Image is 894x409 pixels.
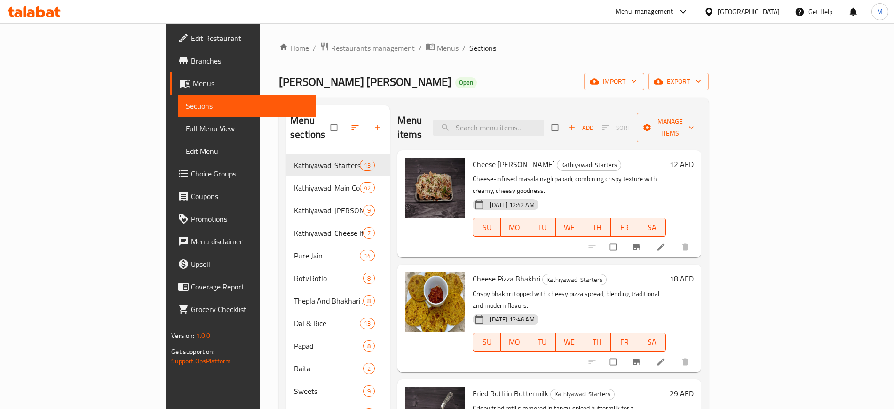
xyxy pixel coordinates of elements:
div: Kathiyawadi Main Course42 [286,176,390,199]
button: MO [501,333,528,352]
a: Full Menu View [178,117,316,140]
span: 2 [364,364,374,373]
span: SA [642,221,662,234]
span: Fried Rotli in Buttermilk [473,386,548,401]
li: / [419,42,422,54]
div: Kathiyawadi Starters [294,160,360,171]
span: 14 [360,251,374,260]
span: Select all sections [325,119,345,136]
a: Branches [170,49,316,72]
span: 8 [364,274,374,283]
div: Kathiyawadi Starters [557,160,621,171]
span: Kathiyawadi Cheese Item [294,227,363,239]
div: Kathiyawadi Starters13 [286,154,390,176]
span: 13 [360,319,374,328]
button: SU [473,333,500,352]
nav: breadcrumb [279,42,709,54]
div: Papad8 [286,335,390,357]
h6: 18 AED [670,272,694,285]
div: items [363,385,375,397]
a: Menu disclaimer [170,230,316,253]
span: Edit Restaurant [191,32,308,44]
button: MO [501,218,528,237]
span: Select to update [604,238,624,256]
span: [DATE] 12:46 AM [486,315,538,324]
span: Full Menu View [186,123,308,134]
button: delete [675,352,697,372]
span: Menus [437,42,459,54]
div: Kathiyawadi Cheese Item7 [286,222,390,244]
button: Add section [367,117,390,138]
span: Restaurants management [331,42,415,54]
span: Dal & Rice [294,318,360,329]
span: Cheese [PERSON_NAME] [473,157,555,171]
button: Branch-specific-item [626,237,649,257]
div: items [363,205,375,216]
div: items [360,250,375,261]
button: TU [528,218,555,237]
span: 13 [360,161,374,170]
span: FR [615,221,634,234]
span: Kathiyawadi Main Course [294,182,360,193]
span: TU [532,335,552,349]
a: Edit Restaurant [170,27,316,49]
div: Menu-management [616,6,673,17]
span: Kathiyawadi Starters [543,274,606,285]
a: Restaurants management [320,42,415,54]
button: Manage items [637,113,704,142]
button: TH [583,333,610,352]
div: items [363,227,375,239]
a: Menus [170,72,316,95]
div: Kathiyawadi Starters [550,389,615,400]
a: Menus [426,42,459,54]
span: Raita [294,363,363,374]
span: Menu disclaimer [191,236,308,247]
span: Sort sections [345,117,367,138]
span: 8 [364,342,374,351]
span: MO [505,221,524,234]
li: / [462,42,466,54]
span: Thepla And Bhakhari And Parotha [294,295,363,306]
span: 8 [364,297,374,305]
span: Sections [186,100,308,112]
span: Coupons [191,191,308,202]
span: Papad [294,340,363,352]
span: Edit Menu [186,145,308,157]
div: Open [455,77,477,88]
span: 42 [360,184,374,192]
button: Branch-specific-item [626,352,649,372]
p: Crispy bhakhri topped with cheesy pizza spread, blending traditional and modern flavors. [473,288,665,312]
div: Roti/Rotlo8 [286,267,390,289]
span: Promotions [191,213,308,225]
input: search [433,120,544,136]
div: Dal & Rice13 [286,312,390,335]
span: Menus [193,78,308,89]
button: TH [583,218,610,237]
div: items [360,182,375,193]
button: SA [638,333,665,352]
button: WE [556,333,583,352]
a: Edit Menu [178,140,316,162]
span: Roti/Rotlo [294,273,363,284]
span: WE [560,335,579,349]
span: 9 [364,206,374,215]
div: Sweets9 [286,380,390,402]
button: SU [473,218,500,237]
div: items [363,273,375,284]
span: SU [477,221,497,234]
span: MO [505,335,524,349]
span: Sweets [294,385,363,397]
div: Pure Jain14 [286,244,390,267]
span: Open [455,79,477,87]
span: Cheese Pizza Bhakhri [473,272,540,286]
button: SA [638,218,665,237]
span: SU [477,335,497,349]
div: items [360,160,375,171]
span: 9 [364,387,374,396]
span: Pure Jain [294,250,360,261]
div: items [363,340,375,352]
